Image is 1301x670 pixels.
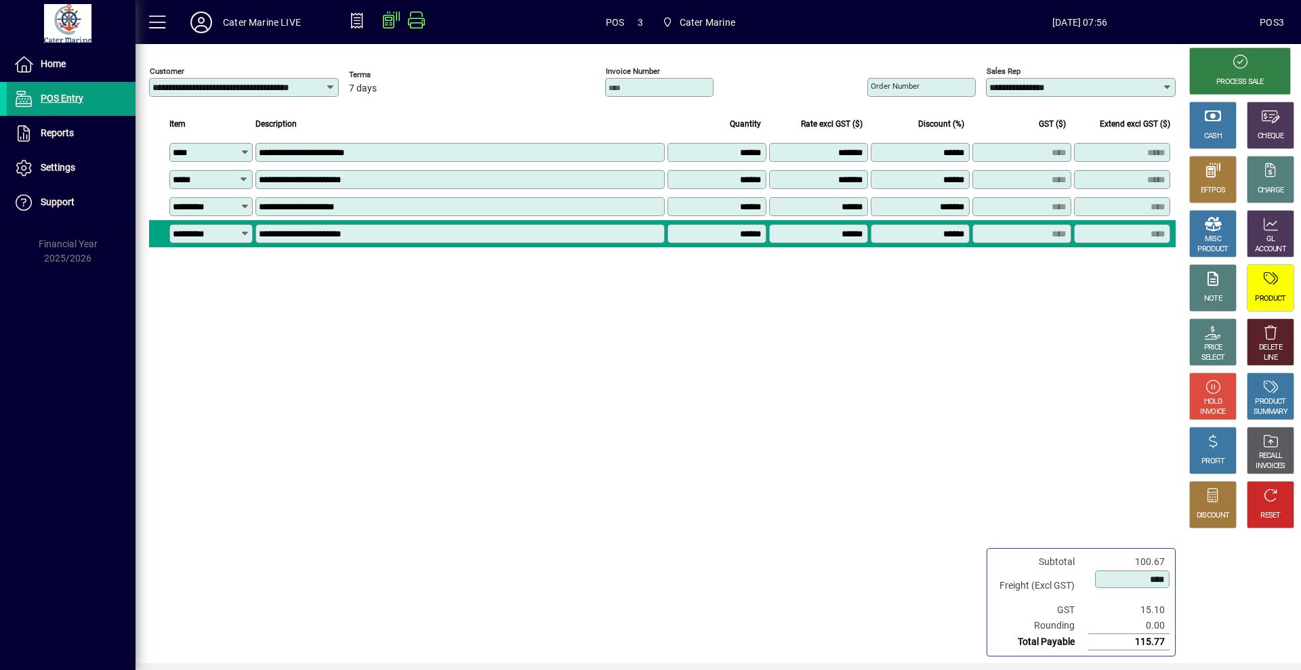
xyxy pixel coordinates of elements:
[993,554,1088,570] td: Subtotal
[41,127,74,138] span: Reports
[1201,457,1224,467] div: PROFIT
[1264,353,1277,363] div: LINE
[180,10,223,35] button: Profile
[1201,186,1226,196] div: EFTPOS
[1255,294,1285,304] div: PRODUCT
[680,12,735,33] span: Cater Marine
[918,117,964,131] span: Discount (%)
[223,12,301,33] div: Cater Marine LIVE
[1258,131,1283,142] div: CHEQUE
[987,66,1020,76] mat-label: Sales rep
[1204,294,1222,304] div: NOTE
[41,58,66,69] span: Home
[1088,618,1170,634] td: 0.00
[1259,343,1282,353] div: DELETE
[1088,602,1170,618] td: 15.10
[1200,407,1225,417] div: INVOICE
[1100,117,1170,131] span: Extend excl GST ($)
[1039,117,1066,131] span: GST ($)
[993,634,1088,650] td: Total Payable
[1256,461,1285,472] div: INVOICES
[1204,131,1222,142] div: CASH
[730,117,761,131] span: Quantity
[1258,186,1284,196] div: CHARGE
[349,83,377,94] span: 7 days
[1260,12,1284,33] div: POS3
[1205,234,1221,245] div: MISC
[1197,245,1228,255] div: PRODUCT
[657,10,741,35] span: Cater Marine
[606,66,660,76] mat-label: Invoice number
[993,602,1088,618] td: GST
[7,117,136,150] a: Reports
[1197,511,1229,521] div: DISCOUNT
[801,117,863,131] span: Rate excl GST ($)
[900,12,1260,33] span: [DATE] 07:56
[638,12,643,33] span: 3
[1088,554,1170,570] td: 100.67
[41,196,75,207] span: Support
[1254,407,1287,417] div: SUMMARY
[1255,245,1286,255] div: ACCOUNT
[1204,343,1222,353] div: PRICE
[349,70,430,79] span: Terms
[7,151,136,185] a: Settings
[169,117,186,131] span: Item
[1201,353,1225,363] div: SELECT
[41,93,83,104] span: POS Entry
[1088,634,1170,650] td: 115.77
[150,66,184,76] mat-label: Customer
[1259,451,1283,461] div: RECALL
[1204,397,1222,407] div: HOLD
[1260,511,1281,521] div: RESET
[41,162,75,173] span: Settings
[1216,77,1264,87] div: PROCESS SALE
[7,186,136,219] a: Support
[993,570,1088,602] td: Freight (Excl GST)
[1255,397,1285,407] div: PRODUCT
[606,12,625,33] span: POS
[993,618,1088,634] td: Rounding
[255,117,297,131] span: Description
[7,47,136,81] a: Home
[871,81,920,91] mat-label: Order number
[1266,234,1275,245] div: GL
